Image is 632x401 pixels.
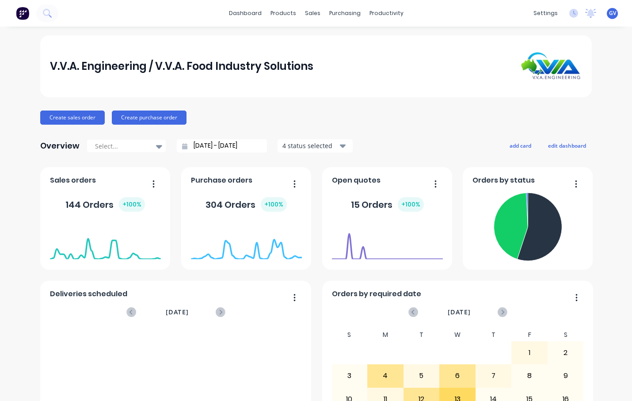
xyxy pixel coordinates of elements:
div: 9 [548,365,583,387]
a: dashboard [225,7,266,20]
div: 6 [440,365,475,387]
div: V.V.A. Engineering / V.V.A. Food Industry Solutions [50,57,313,75]
span: Deliveries scheduled [50,289,127,299]
div: productivity [365,7,408,20]
img: Factory [16,7,29,20]
div: 2 [548,342,583,364]
span: Purchase orders [191,175,252,186]
div: S [548,328,584,341]
div: M [367,328,404,341]
button: Create purchase order [112,111,187,125]
span: Open quotes [332,175,381,186]
div: 144 Orders [65,197,145,212]
div: T [476,328,512,341]
div: settings [529,7,562,20]
span: Orders by required date [332,289,421,299]
div: 7 [476,365,511,387]
div: 15 Orders [351,197,424,212]
div: 304 Orders [206,197,287,212]
div: S [331,328,368,341]
button: Create sales order [40,111,105,125]
div: 4 status selected [282,141,338,150]
div: 3 [332,365,367,387]
div: 8 [512,365,547,387]
button: edit dashboard [542,140,592,151]
div: purchasing [325,7,365,20]
div: sales [301,7,325,20]
div: Overview [40,137,80,155]
div: products [266,7,301,20]
div: 1 [512,342,547,364]
button: add card [504,140,537,151]
div: 5 [404,365,439,387]
div: T [404,328,440,341]
div: + 100 % [398,197,424,212]
span: GV [609,9,616,17]
span: Sales orders [50,175,96,186]
span: [DATE] [166,307,189,317]
span: Orders by status [472,175,535,186]
div: 4 [368,365,403,387]
button: 4 status selected [278,139,353,153]
div: F [511,328,548,341]
div: + 100 % [119,197,145,212]
span: [DATE] [448,307,471,317]
div: + 100 % [261,197,287,212]
div: W [439,328,476,341]
img: V.V.A. Engineering / V.V.A. Food Industry Solutions [520,52,582,80]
